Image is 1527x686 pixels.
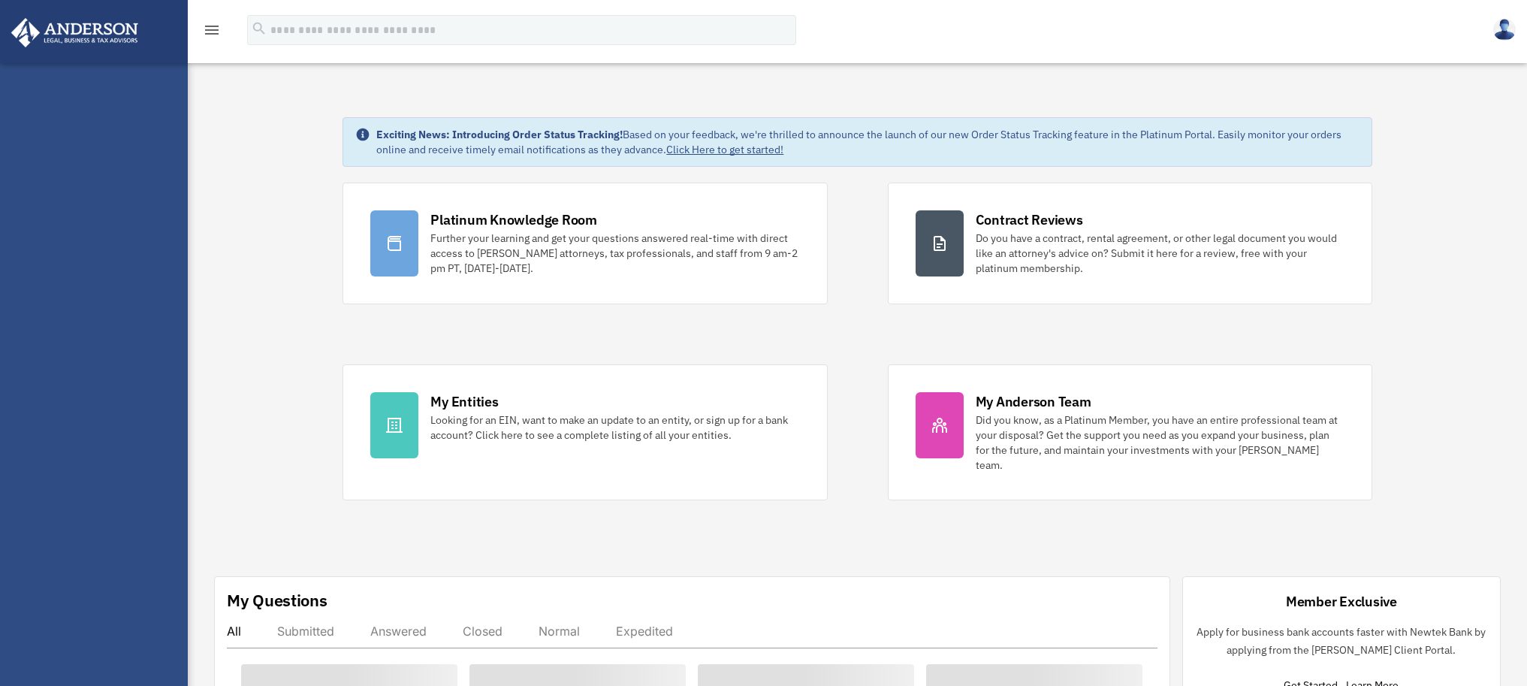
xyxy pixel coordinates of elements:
[976,413,1344,473] div: Did you know, as a Platinum Member, you have an entire professional team at your disposal? Get th...
[888,183,1372,304] a: Contract Reviews Do you have a contract, rental agreement, or other legal document you would like...
[430,392,498,411] div: My Entities
[251,20,267,37] i: search
[976,210,1083,229] div: Contract Reviews
[203,21,221,39] i: menu
[343,183,827,304] a: Platinum Knowledge Room Further your learning and get your questions answered real-time with dire...
[343,364,827,500] a: My Entities Looking for an EIN, want to make an update to an entity, or sign up for a bank accoun...
[430,210,597,229] div: Platinum Knowledge Room
[277,624,334,639] div: Submitted
[430,413,799,443] div: Looking for an EIN, want to make an update to an entity, or sign up for a bank account? Click her...
[976,392,1091,411] div: My Anderson Team
[539,624,580,639] div: Normal
[463,624,502,639] div: Closed
[888,364,1372,500] a: My Anderson Team Did you know, as a Platinum Member, you have an entire professional team at your...
[1493,19,1516,41] img: User Pic
[376,128,623,141] strong: Exciting News: Introducing Order Status Tracking!
[7,18,143,47] img: Anderson Advisors Platinum Portal
[370,624,427,639] div: Answered
[616,624,673,639] div: Expedited
[376,127,1359,157] div: Based on your feedback, we're thrilled to announce the launch of our new Order Status Tracking fe...
[1195,623,1488,660] p: Apply for business bank accounts faster with Newtek Bank by applying from the [PERSON_NAME] Clien...
[430,231,799,276] div: Further your learning and get your questions answered real-time with direct access to [PERSON_NAM...
[666,143,783,156] a: Click Here to get started!
[1286,592,1397,611] div: Member Exclusive
[227,624,241,639] div: All
[976,231,1344,276] div: Do you have a contract, rental agreement, or other legal document you would like an attorney's ad...
[227,589,327,612] div: My Questions
[203,26,221,39] a: menu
